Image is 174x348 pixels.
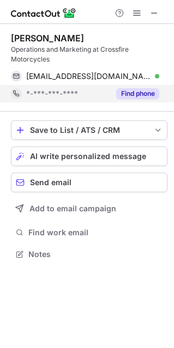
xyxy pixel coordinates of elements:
[11,45,167,64] div: Operations and Marketing at Crossfire Motorcycles
[29,204,116,213] span: Add to email campaign
[26,71,151,81] span: [EMAIL_ADDRESS][DOMAIN_NAME]
[30,178,71,187] span: Send email
[28,249,163,259] span: Notes
[11,247,167,262] button: Notes
[11,173,167,192] button: Send email
[11,33,84,44] div: [PERSON_NAME]
[11,7,76,20] img: ContactOut v5.3.10
[11,199,167,218] button: Add to email campaign
[30,152,146,161] span: AI write personalized message
[11,146,167,166] button: AI write personalized message
[30,126,148,135] div: Save to List / ATS / CRM
[11,120,167,140] button: save-profile-one-click
[28,228,163,237] span: Find work email
[11,225,167,240] button: Find work email
[116,88,159,99] button: Reveal Button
